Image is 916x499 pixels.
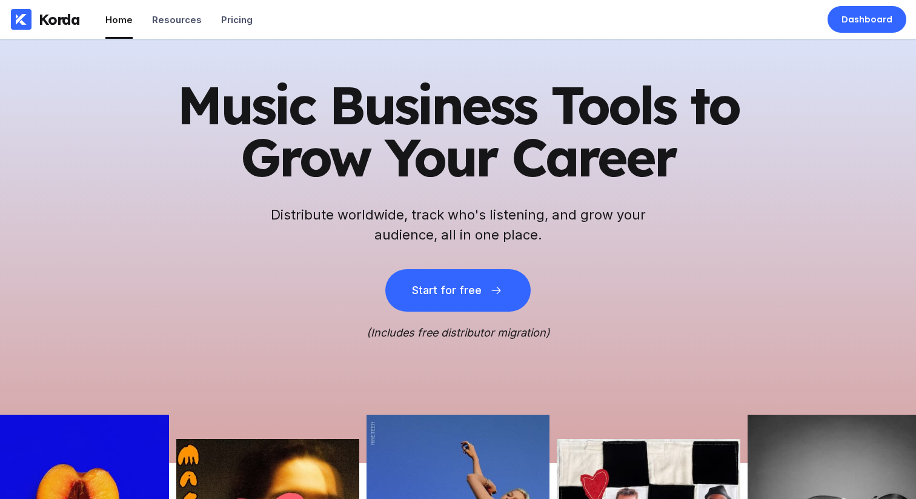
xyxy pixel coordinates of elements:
a: Dashboard [828,6,906,33]
div: Korda [39,10,80,28]
h2: Distribute worldwide, track who's listening, and grow your audience, all in one place. [264,205,652,245]
div: Dashboard [841,13,892,25]
div: Pricing [221,14,253,25]
div: Resources [152,14,202,25]
i: (Includes free distributor migration) [367,326,550,339]
h1: Music Business Tools to Grow Your Career [161,79,755,183]
div: Home [105,14,133,25]
div: Start for free [412,284,481,296]
button: Start for free [385,269,531,312]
